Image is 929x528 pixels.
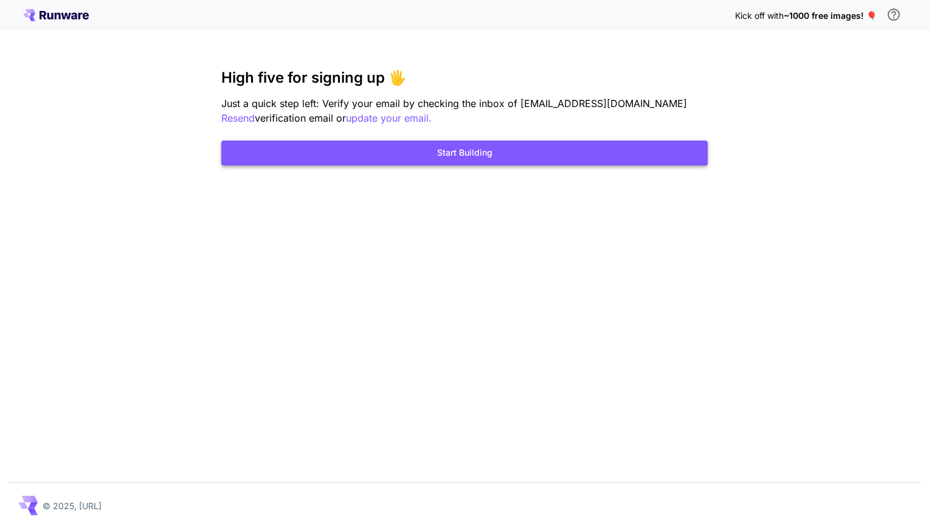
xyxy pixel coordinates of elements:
[221,141,708,165] button: Start Building
[346,111,432,126] button: update your email.
[43,499,102,512] p: © 2025, [URL]
[221,69,708,86] h3: High five for signing up 🖐️
[882,2,906,27] button: In order to qualify for free credit, you need to sign up with a business email address and click ...
[735,10,784,21] span: Kick off with
[784,10,877,21] span: ~1000 free images! 🎈
[221,97,687,109] span: Just a quick step left: Verify your email by checking the inbox of [EMAIL_ADDRESS][DOMAIN_NAME]
[221,111,255,126] button: Resend
[255,112,346,124] span: verification email or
